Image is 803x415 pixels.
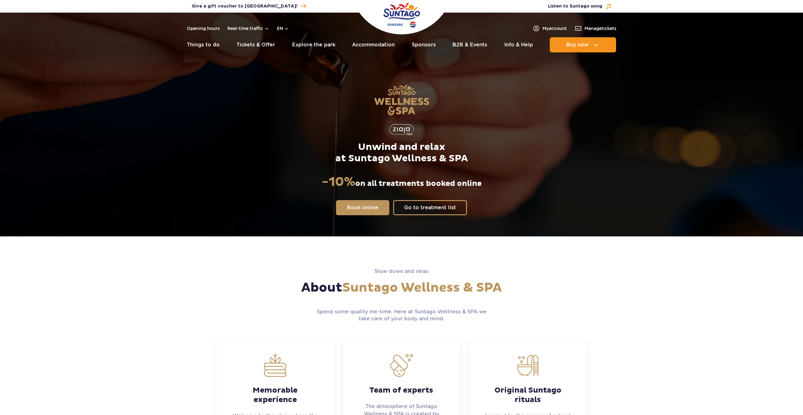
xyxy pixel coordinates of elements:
[187,37,220,52] a: Things to do
[312,308,492,322] p: Spend some quality me-time. Here at Suntago Wellness & SPA we take care of your body and mind.
[404,205,456,210] span: Go to treatment list
[412,37,436,52] a: Sponsors
[277,25,289,32] button: en
[322,174,482,190] p: on all treatments booked online
[485,386,571,405] strong: Original Suntago rituals
[192,2,306,10] a: Give a gift voucher to [GEOGRAPHIC_DATA]!
[227,26,269,31] button: Real-time traffic
[335,141,468,164] p: Unwind and relax at Suntago Wellness & SPA
[584,25,616,32] span: Manage tickets
[336,200,389,215] a: Book online
[393,200,467,215] a: Go to treatment list
[217,280,586,296] h1: About
[504,37,533,52] a: Info & Help
[574,25,616,32] a: Managetickets
[232,386,318,405] strong: Memorable experience
[550,37,616,52] button: Buy now
[359,386,444,395] strong: Team of experts
[452,37,487,52] a: B2B & Events
[187,25,220,32] a: Opening hours
[237,37,275,52] a: Tickets & Offer
[566,42,589,48] span: Buy now
[542,25,567,32] span: My account
[342,280,502,296] span: Suntago Wellness & SPA
[548,3,612,9] button: Listen to Suntago song
[292,37,335,52] a: Explore the park
[375,268,428,274] span: Slow down and relax
[548,3,602,9] span: Listen to Suntago song
[347,205,378,210] span: Book online
[374,84,429,116] img: Suntago Wellness & SPA
[352,37,395,52] a: Accommodation
[322,174,355,190] strong: -10%
[532,25,567,32] a: Myaccount
[192,3,297,9] span: Give a gift voucher to [GEOGRAPHIC_DATA]!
